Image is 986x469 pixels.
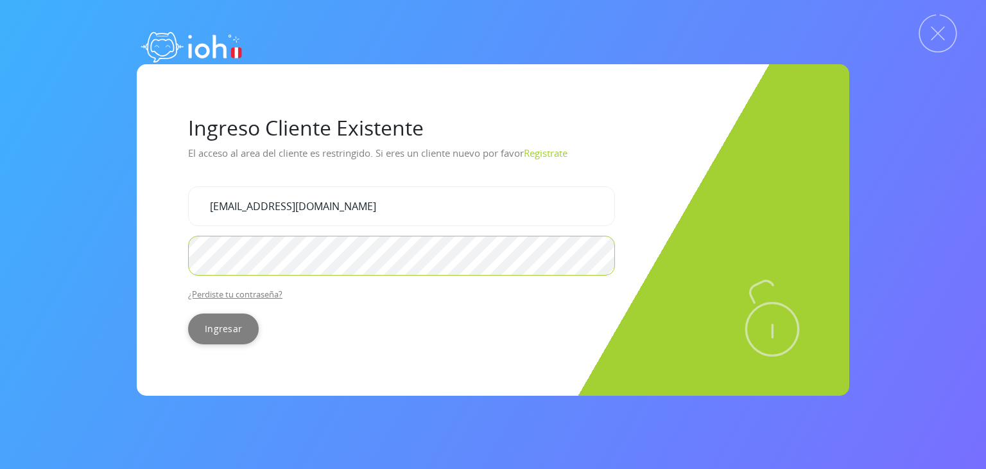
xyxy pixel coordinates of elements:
a: Registrate [524,146,567,159]
h1: Ingreso Cliente Existente [188,116,798,140]
p: El acceso al area del cliente es restringido. Si eres un cliente nuevo por favor [188,143,798,176]
img: logo [137,19,246,71]
input: Ingresar [188,314,259,344]
input: Tu correo [188,186,615,226]
img: Cerrar [919,14,957,53]
a: ¿Perdiste tu contraseña? [188,288,282,300]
